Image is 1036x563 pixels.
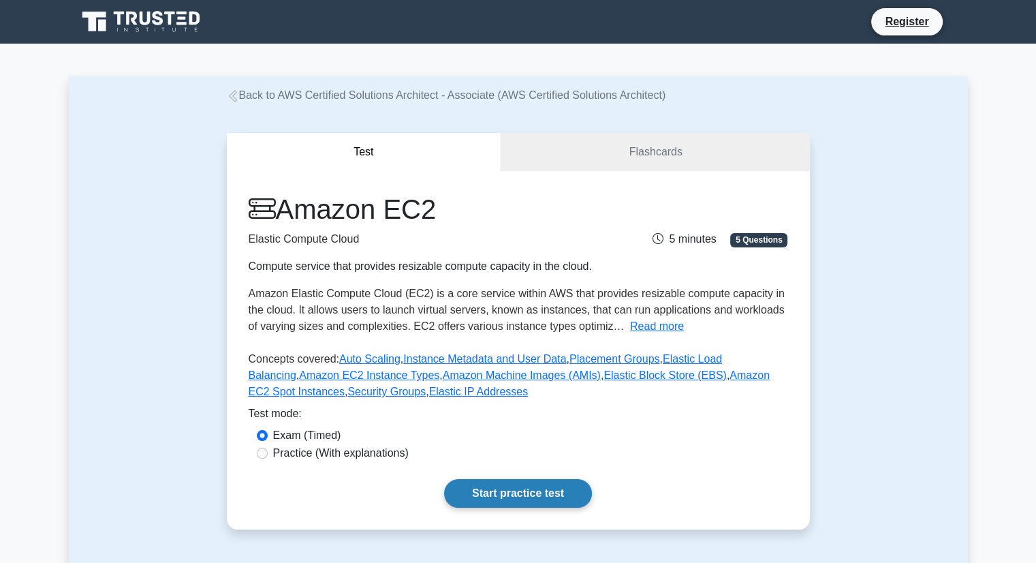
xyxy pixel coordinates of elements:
[443,369,601,381] a: Amazon Machine Images (AMIs)
[339,353,401,365] a: Auto Scaling
[249,351,788,406] p: Concepts covered: , , , , , , , , ,
[249,288,785,332] span: Amazon Elastic Compute Cloud (EC2) is a core service within AWS that provides resizable compute c...
[249,406,788,427] div: Test mode:
[249,231,603,247] p: Elastic Compute Cloud
[603,369,727,381] a: Elastic Block Store (EBS)
[273,445,409,461] label: Practice (With explanations)
[249,193,603,226] h1: Amazon EC2
[730,233,787,247] span: 5 Questions
[227,89,666,101] a: Back to AWS Certified Solutions Architect - Associate (AWS Certified Solutions Architect)
[569,353,660,365] a: Placement Groups
[299,369,439,381] a: Amazon EC2 Instance Types
[249,258,603,275] div: Compute service that provides resizable compute capacity in the cloud.
[877,13,937,30] a: Register
[429,386,529,397] a: Elastic IP Addresses
[403,353,566,365] a: Instance Metadata and User Data
[501,133,809,172] a: Flashcards
[444,479,592,508] a: Start practice test
[653,233,716,245] span: 5 minutes
[227,133,502,172] button: Test
[630,318,684,335] button: Read more
[347,386,426,397] a: Security Groups
[273,427,341,444] label: Exam (Timed)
